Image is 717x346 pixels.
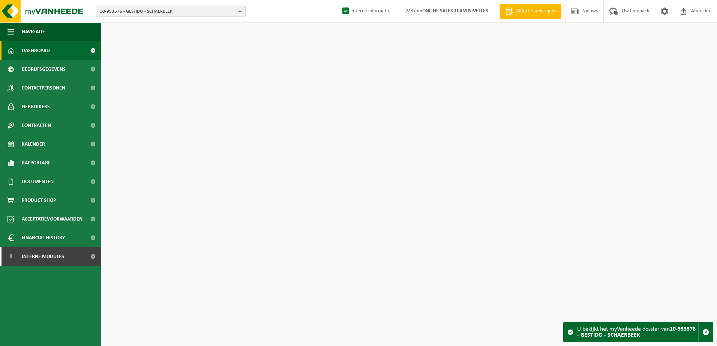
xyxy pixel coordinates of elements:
div: U bekijkt het myVanheede dossier van [577,322,698,342]
strong: ONLINE SALES TEAM NIVELLES [422,8,488,14]
span: Navigatie [22,22,45,41]
label: Interne informatie [341,6,390,17]
span: 10-953576 - GESTIDO - SCHAERBEEK [100,6,235,17]
span: Rapportage [22,154,51,172]
span: Contactpersonen [22,79,65,97]
span: Contracten [22,116,51,135]
span: Dashboard [22,41,50,60]
span: Kalender [22,135,45,154]
span: Product Shop [22,191,56,210]
span: Documenten [22,172,54,191]
button: 10-953576 - GESTIDO - SCHAERBEEK [96,6,246,17]
strong: 10-953576 - GESTIDO - SCHAERBEEK [577,326,696,338]
span: Interne modules [22,247,64,266]
span: Gebruikers [22,97,50,116]
span: Acceptatievoorwaarden [22,210,82,228]
span: Financial History [22,228,65,247]
span: I [7,247,14,266]
span: Bedrijfsgegevens [22,60,66,79]
span: Offerte aanvragen [515,7,558,15]
a: Offerte aanvragen [499,4,561,19]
